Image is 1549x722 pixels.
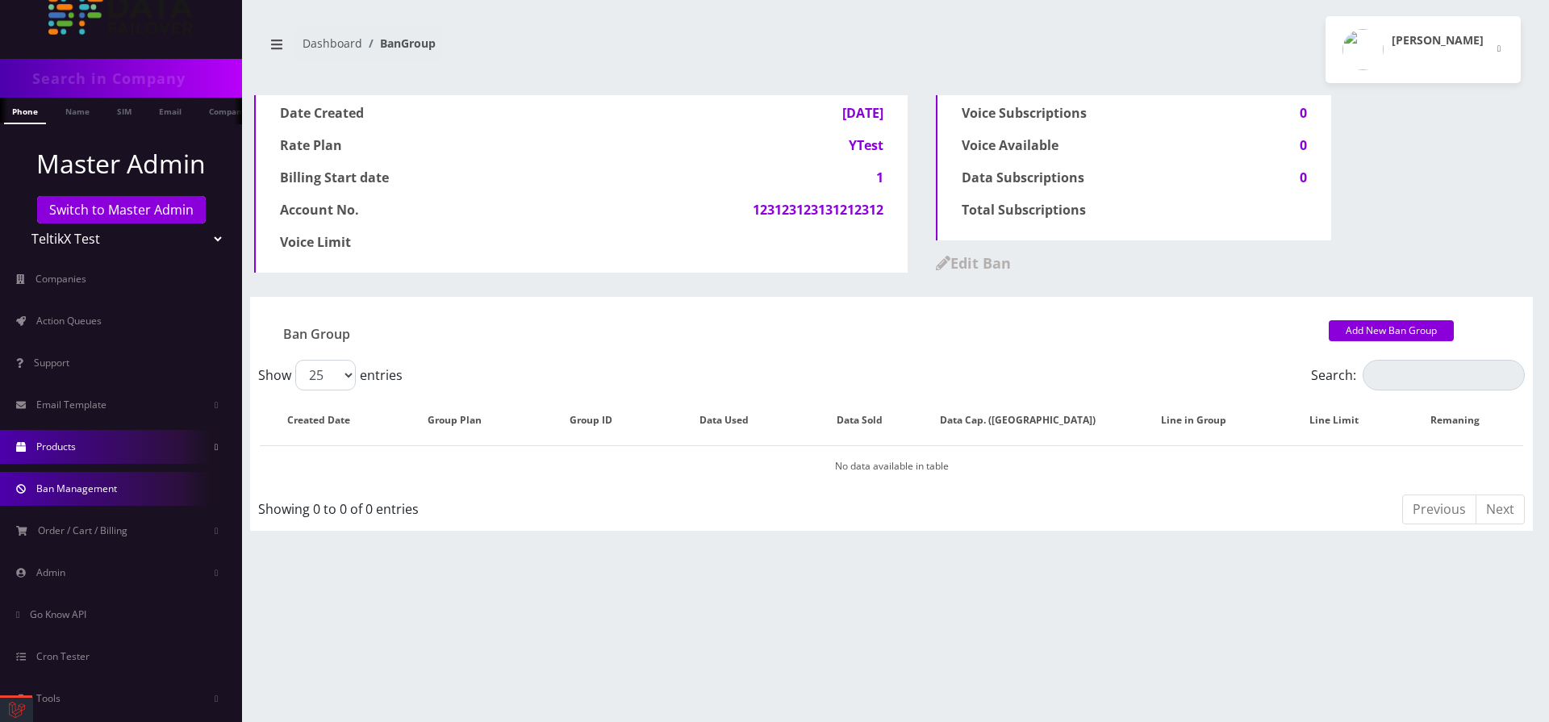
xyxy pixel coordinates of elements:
[1300,168,1307,187] span: 0
[842,103,883,123] span: [DATE]
[260,397,385,444] th: Created Date: activate to sort column descending
[36,649,90,663] span: Cron Tester
[258,360,403,390] label: Show entries
[258,493,879,519] div: Showing 0 to 0 of 0 entries
[849,136,883,155] span: YTest
[36,314,102,328] span: Action Queues
[35,272,86,286] span: Companies
[876,168,883,187] span: 1
[36,565,65,579] span: Admin
[1329,320,1454,341] a: Add New Ban Group
[962,168,1307,187] p: Data Subscriptions
[962,200,1307,219] p: Total Subscriptions
[386,397,531,444] th: Group Plan: activate to sort column ascending
[1326,16,1521,83] button: [PERSON_NAME]
[37,196,206,223] a: Switch to Master Admin
[201,98,255,123] a: Company
[930,397,1113,444] th: Data Cap. (GB): activate to sort column ascending
[659,397,796,444] th: Data Used: activate to sort column ascending
[362,35,436,52] li: BanGroup
[1300,136,1307,155] span: 0
[280,168,883,187] p: Billing Start date
[1282,397,1401,444] th: Line Limit: activate to sort column ascending
[1476,495,1525,524] a: Next
[32,63,238,94] input: Search in Company
[798,397,929,444] th: Data Sold: activate to sort column ascending
[260,445,1523,486] td: No data available in table
[936,253,1011,273] a: Edit Ban
[262,27,879,73] nav: breadcrumb
[962,136,1307,155] p: Voice Available
[280,232,883,252] p: Voice Limit
[109,98,140,123] a: SIM
[280,200,883,219] p: Account No.
[1403,397,1523,444] th: Remaning: activate to sort column ascending
[4,98,46,124] a: Phone
[36,482,117,495] span: Ban Management
[34,356,69,369] span: Support
[1115,397,1280,444] th: Line in Group: activate to sort column ascending
[1311,360,1525,390] label: Search:
[753,200,883,219] span: 123123123131212312
[36,440,76,453] span: Products
[1392,34,1484,48] h2: [PERSON_NAME]
[36,691,61,705] span: Tools
[1363,360,1525,390] input: Search:
[151,98,190,123] a: Email
[280,136,883,155] p: Rate Plan
[303,35,362,51] a: Dashboard
[295,360,356,390] select: Showentries
[57,98,98,123] a: Name
[283,325,358,343] span: Ban Group
[36,398,106,411] span: Email Template
[1402,495,1476,524] a: Previous
[280,103,883,123] p: Date Created
[962,103,1307,123] p: Voice Subscriptions
[38,524,127,537] span: Order / Cart / Billing
[532,397,658,444] th: Group ID: activate to sort column ascending
[1300,103,1307,123] span: 0
[30,607,86,621] span: Go Know API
